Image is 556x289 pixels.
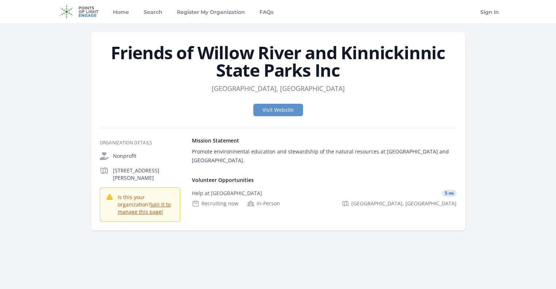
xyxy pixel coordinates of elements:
[192,176,457,184] h4: Volunteer Opportunities
[192,190,262,197] div: Help at [GEOGRAPHIC_DATA]
[118,201,171,215] a: Join it to manage this page!​
[192,147,457,165] div: Promote environmental education and stewardship of the natural resources at [GEOGRAPHIC_DATA] and...
[442,190,457,197] span: 5 mi
[192,137,457,144] h4: Mission Statement
[247,200,280,207] div: In-Person
[212,83,345,94] dd: [GEOGRAPHIC_DATA], [GEOGRAPHIC_DATA]
[351,200,457,207] span: [GEOGRAPHIC_DATA], [GEOGRAPHIC_DATA]
[113,152,180,160] p: Nonprofit
[100,44,457,79] h1: Friends of Willow River and Kinnickinnic State Parks Inc
[118,194,174,216] p: Is this your organization?
[100,140,180,146] h3: Organization Details
[253,104,303,116] a: Visit Website
[189,184,459,213] a: Help at [GEOGRAPHIC_DATA] 5 mi Recruiting now In-Person [GEOGRAPHIC_DATA], [GEOGRAPHIC_DATA]
[192,200,238,207] div: Recruiting now
[113,167,180,182] p: [STREET_ADDRESS][PERSON_NAME]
